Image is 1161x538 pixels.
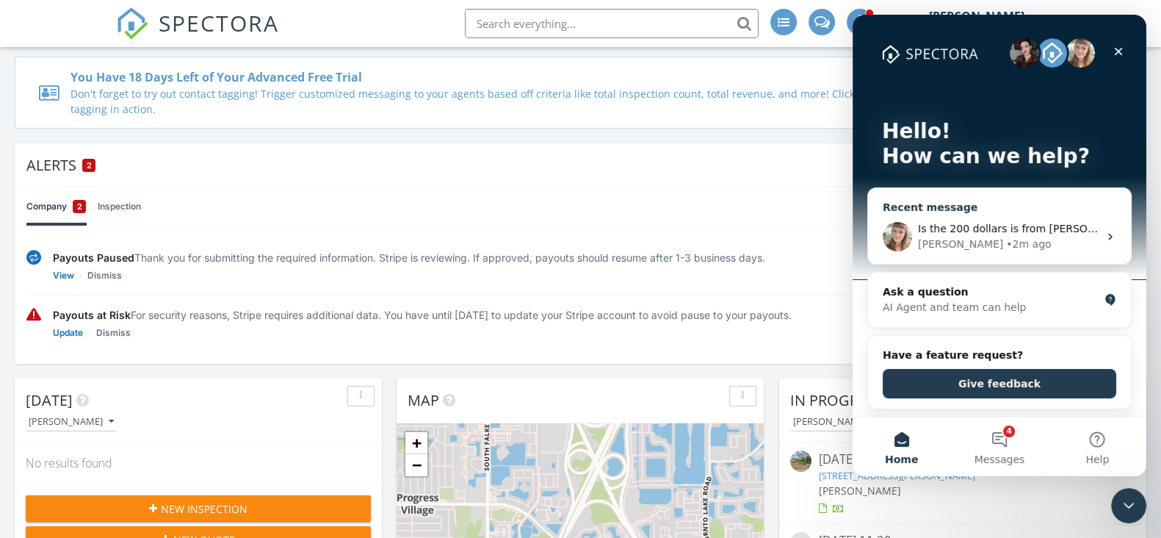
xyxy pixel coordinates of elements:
[1111,488,1146,523] iframe: Intercom live chat
[819,451,1107,469] div: [DATE] 8:30 am
[153,222,198,237] div: • 2m ago
[116,7,148,40] img: The Best Home Inspection Software - Spectora
[53,307,1090,323] div: For security reasons, Stripe requires additional data. You have until [DATE] to update your Strip...
[53,250,1090,265] div: Thank you for submitting the required information. Stripe is reviewing. If approved, payouts shou...
[793,417,878,427] div: [PERSON_NAME]
[53,268,74,283] a: View
[65,208,1023,220] span: Is the 200 dollars is from [PERSON_NAME]? She paid with a check. She is a sweet old [DEMOGRAPHIC_...
[26,390,73,410] span: [DATE]
[159,7,279,38] span: SPECTORA
[122,440,173,450] span: Messages
[790,412,881,432] button: [PERSON_NAME]
[26,187,86,226] a: Company
[30,285,246,301] div: AI Agent and team can help
[233,440,256,450] span: Help
[26,155,1114,175] div: Alerts
[819,484,901,498] span: [PERSON_NAME]
[98,403,195,462] button: Messages
[87,160,92,171] span: 2
[96,326,131,340] a: Dismiss
[53,309,131,321] span: Payouts at Risk
[70,86,947,117] div: Don't forget to try out contact tagging! Trigger customized messaging to your agents based off cr...
[15,443,382,483] div: No results found
[29,417,114,427] div: [PERSON_NAME]
[790,390,883,410] span: In Progress
[405,454,427,476] a: Zoom out
[26,495,371,522] button: New Inspection
[116,20,279,51] a: SPECTORA
[77,199,82,214] span: 2
[253,24,279,50] div: Close
[98,187,141,226] a: Inspection
[853,15,1146,476] iframe: Intercom live chat
[15,257,279,313] div: Ask a questionAI Agent and team can help
[790,451,811,472] img: streetview
[87,268,122,283] a: Dismiss
[26,250,41,265] img: under-review-2fe708636b114a7f4b8d.svg
[408,390,439,410] span: Map
[465,9,759,38] input: Search everything...
[70,68,947,86] div: You Have 18 Days Left of Your Advanced Free Trial
[819,469,975,482] a: [STREET_ADDRESS][PERSON_NAME]
[53,251,134,264] span: Payouts Paused
[26,307,41,323] img: warning-336e3c8b2db1497d2c3c.svg
[790,451,1135,516] a: [DATE] 8:30 am [STREET_ADDRESS][PERSON_NAME] [PERSON_NAME]
[196,403,294,462] button: Help
[30,354,264,384] button: Give feedback
[30,333,264,348] h2: Have a feature request?
[32,440,65,450] span: Home
[26,412,117,432] button: [PERSON_NAME]
[161,501,247,517] span: New Inspection
[929,9,1024,24] div: [PERSON_NAME]
[405,432,427,454] a: Zoom in
[65,222,151,237] div: [PERSON_NAME]
[53,326,83,340] a: Update
[30,270,246,285] div: Ask a question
